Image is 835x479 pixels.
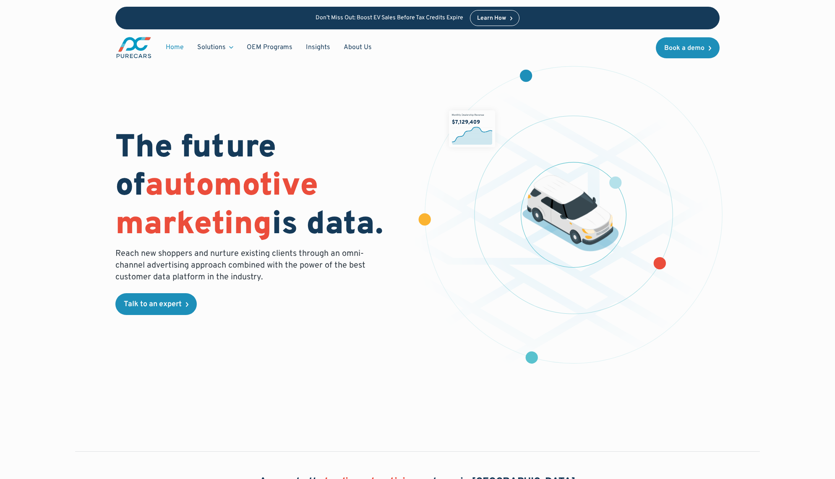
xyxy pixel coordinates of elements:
[299,39,337,55] a: Insights
[124,301,182,308] div: Talk to an expert
[449,110,496,147] img: chart showing monthly dealership revenue of $7m
[656,37,720,58] a: Book a demo
[190,39,240,55] div: Solutions
[522,175,619,252] img: illustration of a vehicle
[337,39,378,55] a: About Us
[115,36,152,59] img: purecars logo
[197,43,226,52] div: Solutions
[240,39,299,55] a: OEM Programs
[316,15,463,22] p: Don’t Miss Out: Boost EV Sales Before Tax Credits Expire
[115,36,152,59] a: main
[664,45,705,52] div: Book a demo
[115,130,407,245] h1: The future of is data.
[115,293,197,315] a: Talk to an expert
[477,16,506,21] div: Learn How
[115,248,371,283] p: Reach new shoppers and nurture existing clients through an omni-channel advertising approach comb...
[470,10,520,26] a: Learn How
[159,39,190,55] a: Home
[115,167,318,245] span: automotive marketing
